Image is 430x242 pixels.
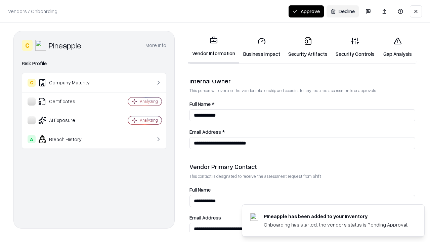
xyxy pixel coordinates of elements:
[239,32,284,63] a: Business Impact
[250,213,258,221] img: pineappleenergy.com
[140,98,158,104] div: Analyzing
[22,40,33,51] div: C
[28,79,108,87] div: Company Maturity
[189,173,415,179] p: This contact is designated to receive the assessment request from Shift
[189,215,415,220] label: Email Address
[35,40,46,51] img: Pineapple
[140,117,158,123] div: Analyzing
[327,5,359,17] button: Decline
[284,32,332,63] a: Security Artifacts
[28,79,36,87] div: C
[22,59,166,68] div: Risk Profile
[379,32,417,63] a: Gap Analysis
[28,97,108,106] div: Certificates
[189,129,415,134] label: Email Address *
[8,8,57,15] p: Vendors / Onboarding
[189,187,415,192] label: Full Name
[189,88,415,93] p: This person will oversee the vendor relationship and coordinate any required assessments or appro...
[145,39,166,51] button: More info
[49,40,81,51] div: Pineapple
[188,31,239,64] a: Vendor Information
[189,163,415,171] div: Vendor Primary Contact
[189,102,415,107] label: Full Name *
[264,213,408,220] div: Pineapple has been added to your inventory
[289,5,324,17] button: Approve
[189,77,415,85] div: Internal Owner
[264,221,408,228] div: Onboarding has started, the vendor's status is Pending Approval.
[332,32,379,63] a: Security Controls
[28,135,36,143] div: A
[28,135,108,143] div: Breach History
[28,116,108,124] div: AI Exposure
